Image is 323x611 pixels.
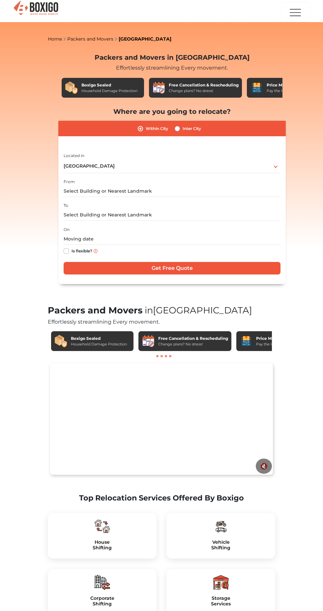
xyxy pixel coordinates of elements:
[64,179,75,185] label: From
[64,262,280,274] input: Get Free Quote
[48,305,275,316] h1: Packers and Movers
[94,518,110,534] img: boxigo_packers_and_movers_plan
[169,88,239,94] div: Change plans? No stress!
[67,36,113,42] a: Packers and Movers
[240,335,253,348] img: Price Match Guarantee
[142,305,252,316] span: [GEOGRAPHIC_DATA]
[94,574,110,590] img: boxigo_packers_and_movers_plan
[172,539,270,551] h5: Vehicle Shifting
[58,108,286,115] h2: Where are you going to relocate?
[213,574,229,590] img: boxigo_packers_and_movers_plan
[48,36,62,42] a: Home
[256,336,306,341] div: Price Match Guarantee
[54,335,68,348] img: Boxigo Sealed
[267,88,317,94] div: Pay the lowest. Guaranteed!
[48,319,160,325] span: Effortlessly streamlining Every movement.
[64,233,280,245] input: Moving date
[53,539,151,551] h5: House Shifting
[142,335,155,348] img: Free Cancellation & Rescheduling
[48,494,275,502] h2: Top Relocation Services Offered By Boxigo
[172,595,270,607] h5: Storage Services
[53,595,151,607] a: CorporateShifting
[256,341,306,347] div: Pay the lowest. Guaranteed!
[158,336,228,341] div: Free Cancellation & Rescheduling
[71,341,127,347] div: Household Damage Protection
[158,341,228,347] div: Change plans? No stress!
[81,88,137,94] div: Household Damage Protection
[152,81,165,94] img: Free Cancellation & Rescheduling
[183,125,201,133] label: Inter City
[169,82,239,88] div: Free Cancellation & Rescheduling
[250,81,263,94] img: Price Match Guarantee
[119,36,171,42] a: [GEOGRAPHIC_DATA]
[256,459,272,474] button: 🔇
[50,363,273,475] video: Your browser does not support the video tag.
[64,153,84,159] label: Located in
[213,518,229,534] img: boxigo_packers_and_movers_plan
[145,305,153,316] span: in
[58,64,286,72] div: Effortlessly streamlining Every movement.
[64,163,115,169] span: [GEOGRAPHIC_DATA]
[94,249,98,253] img: info
[289,3,302,22] img: menu
[64,185,280,197] input: Select Building or Nearest Landmark
[81,82,137,88] div: Boxigo Sealed
[72,247,92,254] label: Is flexible?
[71,336,127,341] div: Boxigo Sealed
[65,81,78,94] img: Boxigo Sealed
[172,595,270,607] a: StorageServices
[53,539,151,551] a: HouseShifting
[267,82,317,88] div: Price Match Guarantee
[58,53,286,61] h2: Packers and Movers in [GEOGRAPHIC_DATA]
[146,125,168,133] label: Within City
[64,227,70,233] label: On
[53,595,151,607] h5: Corporate Shifting
[172,539,270,551] a: VehicleShifting
[64,203,68,209] label: To
[64,209,280,221] input: Select Building or Nearest Landmark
